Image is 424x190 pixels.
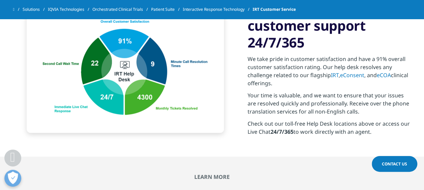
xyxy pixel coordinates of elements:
button: Open Preferences [4,170,21,187]
a: Patient Suite [151,3,183,15]
a: Interactive Response Technology [183,3,253,15]
strong: 24/7/365 [271,128,293,135]
a: Orchestrated Clinical Trials [92,3,151,15]
span: Contact Us [382,161,407,167]
a: Contact Us [372,156,417,172]
span: IRT Customer Service [253,3,296,15]
h2: Learn More [13,173,411,180]
p: Check out our toll-free Help Desk locations above or access our Live Chat to work directly with a... [248,120,411,140]
a: eConsent [340,71,364,79]
a: eCOA [377,71,391,79]
a: Solutions [23,3,48,15]
a: IRT [331,71,339,79]
p: Your time is valuable, and we want to ensure that your issues are resolved quickly and profession... [248,91,411,120]
p: We take pride in customer satisfaction and have a 91% overall customer satisfaction rating. Our h... [248,55,411,91]
a: IQVIA Technologies [48,3,92,15]
h3: Get white glove customer support 24/7/365 [248,0,411,51]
